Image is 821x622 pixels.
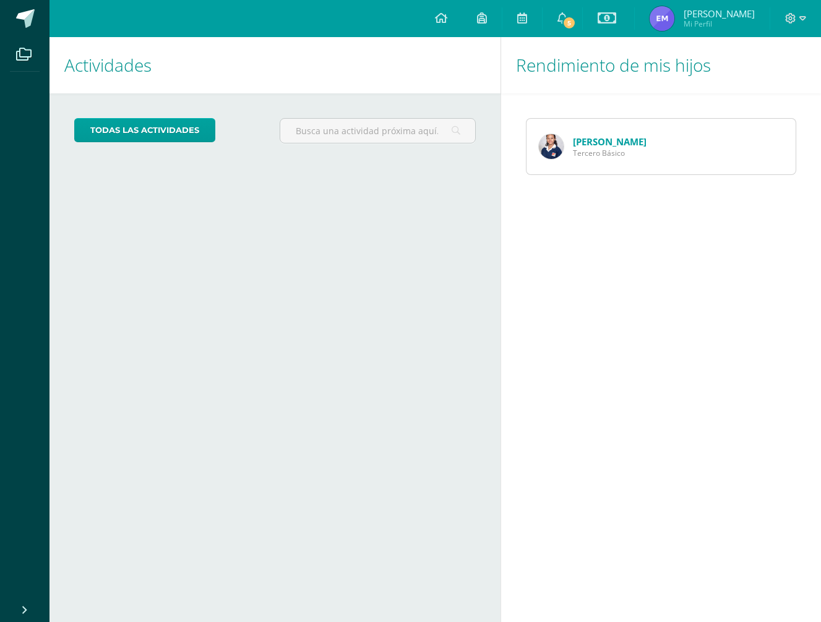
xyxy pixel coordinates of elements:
a: [PERSON_NAME] [573,135,647,148]
span: [PERSON_NAME] [684,7,755,20]
span: Tercero Básico [573,148,647,158]
img: 2c852e7ef903b8557b38ecfa7f09e703.png [539,134,564,159]
span: 5 [562,16,576,30]
h1: Actividades [64,37,486,93]
a: todas las Actividades [74,118,215,142]
input: Busca una actividad próxima aquí... [280,119,475,143]
span: Mi Perfil [684,19,755,29]
img: af0207dd7556f36541c37418ff21019e.png [650,6,674,31]
h1: Rendimiento de mis hijos [516,37,806,93]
